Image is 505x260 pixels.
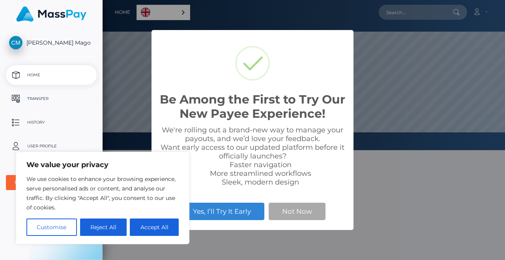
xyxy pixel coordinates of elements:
[26,219,77,236] button: Customise
[26,174,179,212] p: We use cookies to enhance your browsing experience, serve personalised ads or content, and analys...
[15,179,79,186] div: User Agreements
[180,203,264,220] button: Yes, I’ll Try It Early
[175,178,346,187] li: Sleek, modern design
[269,203,325,220] button: Not Now
[16,6,86,22] img: MassPay
[175,160,346,169] li: Faster navigation
[80,219,127,236] button: Reject All
[16,152,189,244] div: We value your privacy
[6,175,97,190] button: User Agreements
[6,39,97,46] span: [PERSON_NAME] Mago
[9,93,94,105] p: Transfer
[130,219,179,236] button: Accept All
[26,160,179,170] p: We value your privacy
[159,92,346,121] h2: Be Among the First to Try Our New Payee Experience!
[9,117,94,128] p: History
[9,140,94,152] p: User Profile
[175,169,346,178] li: More streamlined workflows
[9,69,94,81] p: Home
[159,126,346,187] div: We're rolling out a brand-new way to manage your payouts, and we’d love your feedback. Want early...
